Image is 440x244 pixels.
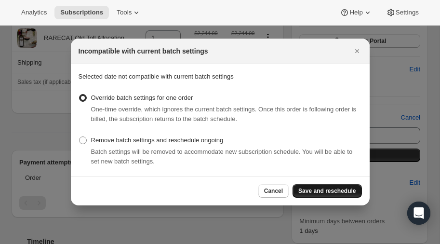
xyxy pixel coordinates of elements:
[79,46,208,56] h2: Incompatible with current batch settings
[380,6,425,19] button: Settings
[258,184,289,198] button: Cancel
[117,9,132,16] span: Tools
[111,6,147,19] button: Tools
[91,148,353,165] span: Batch settings will be removed to accommodate new subscription schedule. You will be able to set ...
[21,9,47,16] span: Analytics
[396,9,419,16] span: Settings
[54,6,109,19] button: Subscriptions
[349,9,362,16] span: Help
[264,187,283,195] span: Cancel
[79,73,234,80] span: Selected date not compatible with current batch settings
[15,6,53,19] button: Analytics
[60,9,103,16] span: Subscriptions
[91,106,357,122] span: One-time override, which ignores the current batch settings. Once this order is following order i...
[350,44,364,58] button: Close
[298,187,356,195] span: Save and reschedule
[91,136,224,144] span: Remove batch settings and reschedule ongoing
[334,6,378,19] button: Help
[91,94,193,101] span: Override batch settings for one order
[407,202,430,225] div: Open Intercom Messenger
[293,184,361,198] button: Save and reschedule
